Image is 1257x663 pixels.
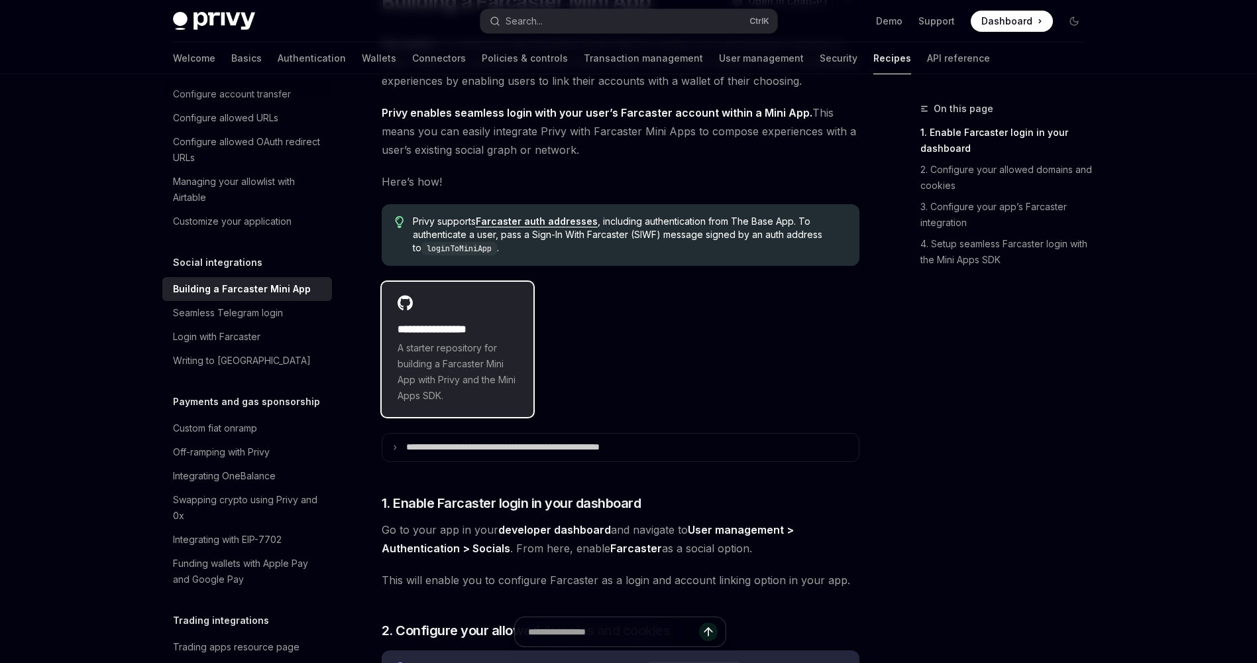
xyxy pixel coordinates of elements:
a: Basics [231,42,262,74]
div: Search... [506,13,543,29]
span: Go to your app in your and navigate to . From here, enable as a social option. [382,520,859,558]
a: User management [719,42,804,74]
a: Building a Farcaster Mini App [162,277,332,301]
a: Swapping crypto using Privy and 0x [162,488,332,528]
h5: Payments and gas sponsorship [173,394,320,410]
a: Security [820,42,857,74]
span: This means you can easily integrate Privy with Farcaster Mini Apps to compose experiences with a ... [382,103,859,159]
strong: Farcaster [610,542,662,555]
button: Toggle dark mode [1064,11,1085,32]
div: Off-ramping with Privy [173,444,270,460]
span: 1. Enable Farcaster login in your dashboard [382,494,641,512]
a: developer dashboard [498,523,611,537]
div: Integrating OneBalance [173,468,276,484]
a: Welcome [173,42,215,74]
a: 3. Configure your app’s Farcaster integration [920,196,1095,233]
span: On this page [934,101,993,117]
a: Seamless Telegram login [162,301,332,325]
a: Off-ramping with Privy [162,440,332,464]
a: Recipes [873,42,911,74]
a: Trading apps resource page [162,635,332,659]
a: API reference [927,42,990,74]
a: **** **** **** **A starter repository for building a Farcaster Mini App with Privy and the Mini A... [382,282,534,417]
a: 2. Configure your allowed domains and cookies [920,159,1095,196]
div: Seamless Telegram login [173,305,283,321]
a: Support [918,15,955,28]
h5: Social integrations [173,255,262,271]
div: Building a Farcaster Mini App [173,281,311,297]
button: Search...CtrlK [480,9,777,33]
div: Funding wallets with Apple Pay and Google Pay [173,556,324,587]
a: Transaction management [584,42,703,74]
div: Trading apps resource page [173,639,300,655]
span: Privy supports , including authentication from The Base App. To authenticate a user, pass a Sign-... [413,215,846,255]
a: Configure allowed URLs [162,106,332,130]
strong: User management > Authentication > Socials [382,523,794,555]
a: Farcaster auth addresses [476,215,598,227]
h5: Trading integrations [173,613,269,629]
a: Funding wallets with Apple Pay and Google Pay [162,552,332,591]
a: Wallets [362,42,396,74]
div: Login with Farcaster [173,329,260,345]
button: Send message [699,623,718,641]
div: Swapping crypto using Privy and 0x [173,492,324,524]
img: dark logo [173,12,255,30]
svg: Tip [395,216,404,228]
a: Integrating OneBalance [162,464,332,488]
code: loginToMiniApp [421,242,497,255]
div: Configure allowed OAuth redirect URLs [173,134,324,166]
a: Policies & controls [482,42,568,74]
a: Integrating with EIP-7702 [162,528,332,552]
strong: Privy enables seamless login with your user’s Farcaster account within a Mini App. [382,106,812,119]
span: Dashboard [981,15,1032,28]
a: 4. Setup seamless Farcaster login with the Mini Apps SDK [920,233,1095,271]
a: Authentication [278,42,346,74]
a: Writing to [GEOGRAPHIC_DATA] [162,349,332,373]
a: Configure allowed OAuth redirect URLs [162,130,332,170]
div: Writing to [GEOGRAPHIC_DATA] [173,353,311,369]
a: Managing your allowlist with Airtable [162,170,332,210]
a: Login with Farcaster [162,325,332,349]
div: Custom fiat onramp [173,420,257,436]
div: Configure allowed URLs [173,110,278,126]
a: Connectors [412,42,466,74]
span: This will enable you to configure Farcaster as a login and account linking option in your app. [382,571,859,589]
div: Managing your allowlist with Airtable [173,174,324,206]
span: Ctrl K [749,16,769,27]
a: 1. Enable Farcaster login in your dashboard [920,122,1095,159]
a: Customize your application [162,210,332,233]
a: Custom fiat onramp [162,416,332,440]
a: Demo [876,15,902,28]
span: A starter repository for building a Farcaster Mini App with Privy and the Mini Apps SDK. [398,340,518,404]
div: Integrating with EIP-7702 [173,532,282,548]
a: Dashboard [971,11,1053,32]
span: Here’s how! [382,172,859,191]
div: Customize your application [173,213,292,229]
